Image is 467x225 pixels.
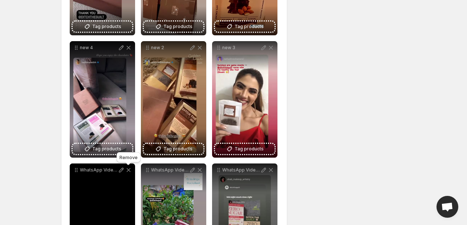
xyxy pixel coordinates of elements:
p: WhatsApp Video [DATE] at 21859 PM [80,167,118,173]
span: Tag products [163,145,192,153]
button: Tag products [215,21,275,32]
span: Tag products [235,145,264,153]
button: Tag products [73,144,132,154]
span: Tag products [163,23,192,30]
p: new 2 [151,45,189,51]
button: Tag products [144,144,203,154]
button: Tag products [73,21,132,32]
p: new 4 [80,45,118,51]
span: Tag products [92,145,121,153]
p: new 3 [222,45,260,51]
div: new 3Tag products [212,41,277,158]
button: Tag products [215,144,275,154]
p: WhatsApp Video [DATE] at 23257 PM 1 [151,167,189,173]
span: Tag products [235,23,264,30]
span: Tag products [92,23,121,30]
p: WhatsApp Video [DATE] at 23255 PM 1 [222,167,260,173]
div: Open chat [436,196,458,218]
div: new 4Tag products [70,41,135,158]
button: Tag products [144,21,203,32]
div: new 2Tag products [141,41,206,158]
